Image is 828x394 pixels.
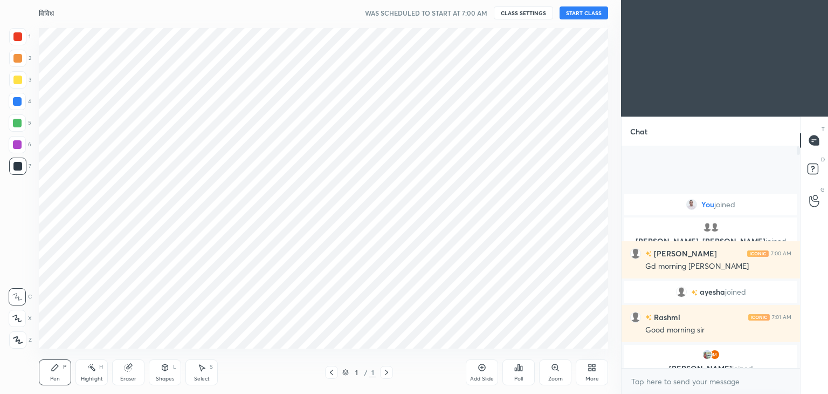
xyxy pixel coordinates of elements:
div: Shapes [156,376,174,382]
div: L [173,364,176,370]
img: no-rating-badge.077c3623.svg [691,290,698,296]
p: Chat [622,117,656,146]
div: 7 [9,158,31,175]
div: 7:01 AM [772,314,791,321]
div: X [9,310,32,327]
div: Gd morning [PERSON_NAME] [645,261,791,272]
p: G [820,186,825,194]
div: 5 [9,114,31,132]
div: Poll [514,376,523,382]
span: joined [714,200,735,209]
span: joined [725,288,746,296]
div: P [63,364,66,370]
img: default.png [630,248,641,259]
img: no-rating-badge.077c3623.svg [645,251,652,257]
img: 25e9c11cacbc4f0e825a20759ec7bb6d.jpg [702,349,713,360]
div: More [585,376,599,382]
img: default.png [676,287,687,297]
div: grid [622,192,800,369]
div: Good morning sir [645,325,791,336]
div: 7:00 AM [771,250,791,257]
h5: WAS SCHEDULED TO START AT 7:00 AM [365,8,487,18]
img: iconic-light.a09c19a4.png [748,314,770,321]
div: C [9,288,32,305]
div: Highlight [81,376,103,382]
p: T [822,125,825,133]
img: default.png [630,312,641,323]
div: Add Slide [470,376,494,382]
span: You [701,200,714,209]
div: 3 [9,71,31,89]
span: joined [765,236,786,246]
div: 1 [9,28,31,45]
img: iconic-light.a09c19a4.png [747,250,769,257]
div: Eraser [120,376,136,382]
div: / [364,369,367,376]
button: CLASS SETTINGS [494,6,553,19]
div: 6 [9,136,31,153]
p: [PERSON_NAME] [631,364,791,373]
div: Pen [50,376,60,382]
img: 10454e960db341398da5bb4c79ecce7c.png [686,199,697,210]
img: no-rating-badge.077c3623.svg [645,315,652,321]
span: ayesha [700,288,725,296]
img: default.png [709,222,720,233]
div: Select [194,376,210,382]
h6: [PERSON_NAME] [652,248,717,259]
p: D [821,155,825,164]
p: [PERSON_NAME], [PERSON_NAME] [631,237,791,246]
div: Z [9,331,32,349]
h6: Rashmi [652,311,680,323]
span: joined [732,363,753,373]
h4: विविध [39,8,54,18]
div: H [99,364,103,370]
button: START CLASS [560,6,608,19]
img: a2eab461c6c04d01b467b6c34baad9fa.75112012_3 [709,349,720,360]
div: 2 [9,50,31,67]
div: Zoom [548,376,563,382]
div: S [210,364,213,370]
div: 1 [351,369,362,376]
div: 4 [9,93,31,110]
div: 1 [369,368,376,377]
img: default.png [702,222,713,233]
